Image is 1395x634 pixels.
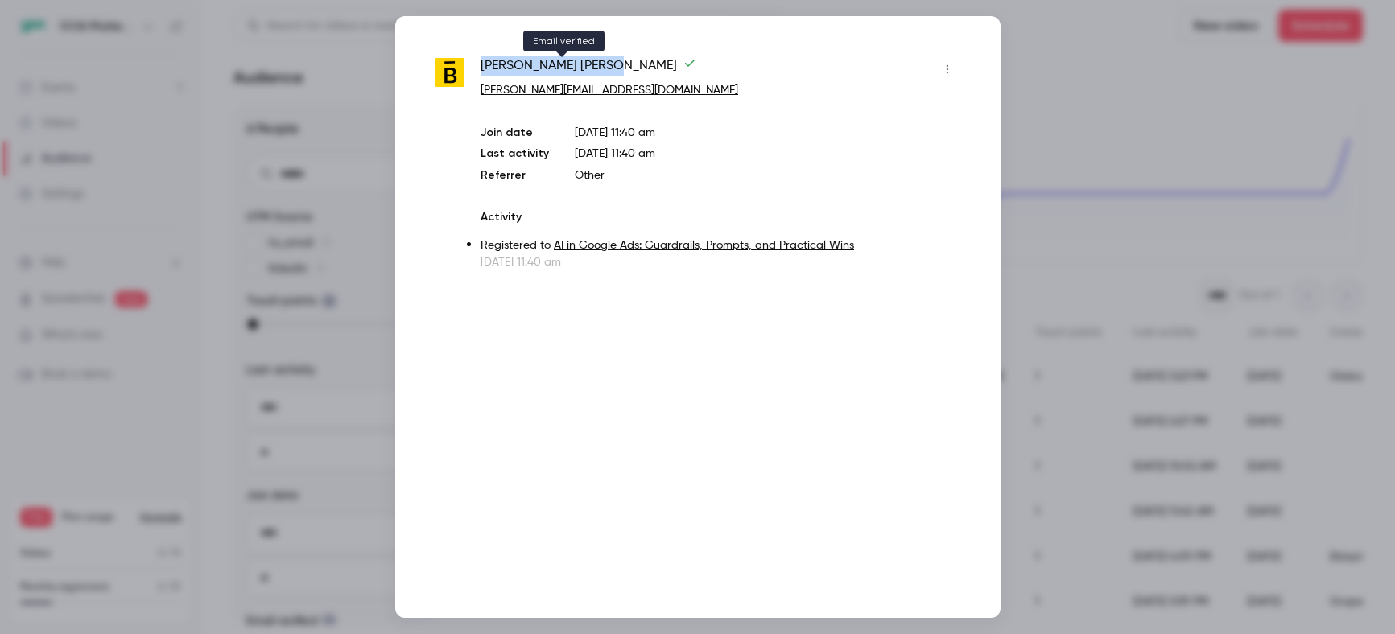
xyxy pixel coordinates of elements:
[481,56,696,82] span: [PERSON_NAME] [PERSON_NAME]
[481,125,549,141] p: Join date
[575,148,655,159] span: [DATE] 11:40 am
[481,209,960,225] p: Activity
[575,125,960,141] p: [DATE] 11:40 am
[575,167,960,183] p: Other
[481,146,549,163] p: Last activity
[481,237,960,254] p: Registered to
[554,240,854,251] a: AI in Google Ads: Guardrails, Prompts, and Practical Wins
[435,58,465,88] img: thebalanceagency.com
[481,254,960,270] p: [DATE] 11:40 am
[481,84,738,96] a: [PERSON_NAME][EMAIL_ADDRESS][DOMAIN_NAME]
[481,167,549,183] p: Referrer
